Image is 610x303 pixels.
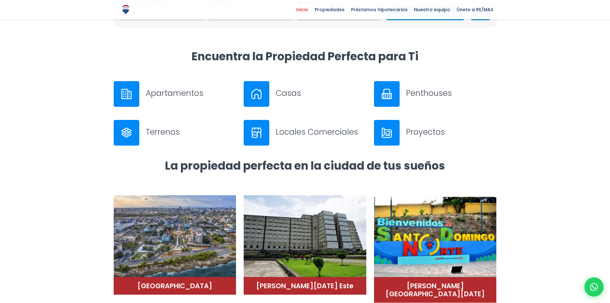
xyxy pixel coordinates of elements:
h3: Apartamentos [146,88,236,99]
span: Préstamos Hipotecarios [348,5,411,14]
a: Distrito Nacional (3)[PERSON_NAME][DATE] Este [244,190,366,295]
img: Distrito Nacional (2) [114,195,236,282]
a: Locales Comerciales [244,120,366,146]
h4: [PERSON_NAME][GEOGRAPHIC_DATA][DATE] [380,282,490,298]
a: Casas [244,81,366,107]
h4: [GEOGRAPHIC_DATA] [120,282,230,290]
h3: Proyectos [406,126,497,138]
a: Proyectos [374,120,497,146]
span: Propiedades [312,5,348,14]
a: Terrenos [114,120,236,146]
h3: Locales Comerciales [276,126,366,138]
a: Penthouses [374,81,497,107]
a: Santo Domingo Norte[PERSON_NAME][GEOGRAPHIC_DATA][DATE] [374,190,497,303]
img: Logo de REMAX [120,4,131,15]
img: Santo Domingo Norte [374,195,497,282]
strong: La propiedad perfecta en la ciudad de tus sueños [165,158,445,173]
strong: Encuentra la Propiedad Perfecta para Ti [191,48,419,64]
span: Nuestro equipo [411,5,453,14]
h3: Terrenos [146,126,236,138]
img: Distrito Nacional (3) [244,195,366,282]
span: Inicio [293,5,312,14]
a: Apartamentos [114,81,236,107]
h3: Penthouses [406,88,497,99]
h4: [PERSON_NAME][DATE] Este [250,282,360,290]
span: Únete a RE/MAX [453,5,497,14]
a: Distrito Nacional (2)[GEOGRAPHIC_DATA] [114,190,236,295]
h3: Casas [276,88,366,99]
